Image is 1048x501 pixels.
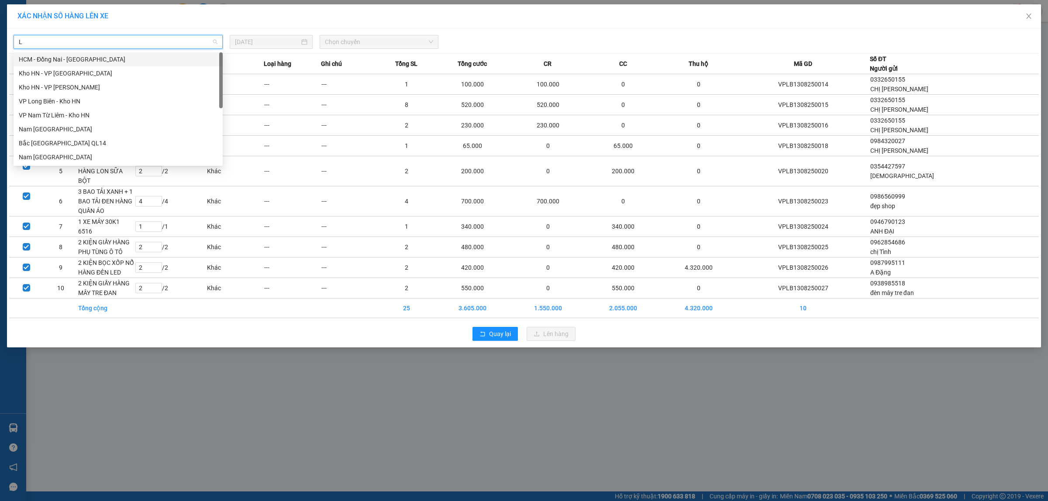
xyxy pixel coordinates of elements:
[870,259,905,266] span: 0987995111
[510,115,586,136] td: 230.000
[43,278,77,299] td: 10
[586,216,661,237] td: 340.000
[378,216,435,237] td: 1
[264,237,321,257] td: ---
[661,278,737,299] td: 0
[736,95,870,115] td: VPLB1308250015
[14,52,223,66] div: HCM - Đồng Nai - Lâm Đồng
[207,136,264,156] td: Khác
[479,331,486,338] span: rollback
[14,94,223,108] div: VP Long Biên - Kho HN
[661,95,737,115] td: 0
[3,19,66,34] span: [PHONE_NUMBER]
[435,136,510,156] td: 65.000
[510,186,586,216] td: 700.000
[736,74,870,95] td: VPLB1308250014
[78,216,135,237] td: 1 XE MÁY 30K1 6516
[378,115,435,136] td: 2
[207,216,264,237] td: Khác
[207,74,264,95] td: Khác
[321,136,378,156] td: ---
[586,136,661,156] td: 65.000
[586,95,661,115] td: 0
[661,74,737,95] td: 0
[870,54,898,73] div: Số ĐT Người gửi
[870,228,894,235] span: ANH ĐẠI
[544,59,552,69] span: CR
[510,156,586,186] td: 0
[14,122,223,136] div: Nam Trung Bắc QL14
[395,59,417,69] span: Tổng SL
[19,152,217,162] div: Nam [GEOGRAPHIC_DATA]
[264,74,321,95] td: ---
[870,193,905,200] span: 0986560999
[264,136,321,156] td: ---
[736,136,870,156] td: VPLB1308250018
[736,156,870,186] td: VPLB1308250020
[510,74,586,95] td: 100.000
[586,74,661,95] td: 0
[14,108,223,122] div: VP Nam Từ Liêm - Kho HN
[870,163,905,170] span: 0354427597
[1017,4,1041,29] button: Close
[870,289,914,296] span: đèn mây tre đan
[736,115,870,136] td: VPLB1308250016
[870,106,928,113] span: CHỊ [PERSON_NAME]
[661,156,737,186] td: 0
[458,59,487,69] span: Tổng cước
[378,186,435,216] td: 4
[661,237,737,257] td: 0
[1025,13,1032,20] span: close
[135,257,207,278] td: / 2
[661,186,737,216] td: 0
[321,216,378,237] td: ---
[3,47,133,58] span: Mã đơn: VPLB1308250027
[510,257,586,278] td: 0
[321,115,378,136] td: ---
[325,35,434,48] span: Chọn chuyến
[321,257,378,278] td: ---
[510,95,586,115] td: 520.000
[76,19,160,34] span: CÔNG TY TNHH CHUYỂN PHÁT NHANH BẢO AN
[736,257,870,278] td: VPLB1308250026
[207,186,264,216] td: Khác
[510,136,586,156] td: 0
[14,150,223,164] div: Nam Trung Bắc QL1A
[586,257,661,278] td: 420.000
[235,37,300,47] input: 13/08/2025
[378,278,435,299] td: 2
[586,186,661,216] td: 0
[870,127,928,134] span: CHỊ [PERSON_NAME]
[19,138,217,148] div: Bắc [GEOGRAPHIC_DATA] QL14
[736,278,870,299] td: VPLB1308250027
[870,239,905,246] span: 0962854686
[510,237,586,257] td: 0
[527,327,576,341] button: uploadLên hàng
[586,156,661,186] td: 200.000
[321,59,342,69] span: Ghi chú
[378,74,435,95] td: 1
[661,115,737,136] td: 0
[378,237,435,257] td: 2
[321,237,378,257] td: ---
[378,257,435,278] td: 2
[43,237,77,257] td: 8
[321,186,378,216] td: ---
[264,59,291,69] span: Loại hàng
[378,156,435,186] td: 2
[17,12,108,20] span: XÁC NHẬN SỐ HÀNG LÊN XE
[14,80,223,94] div: Kho HN - VP Nam Từ Liêm
[435,257,510,278] td: 420.000
[736,216,870,237] td: VPLB1308250024
[207,115,264,136] td: Khác
[378,136,435,156] td: 1
[264,278,321,299] td: ---
[435,156,510,186] td: 200.000
[870,86,928,93] span: CHỊ [PERSON_NAME]
[870,218,905,225] span: 0946790123
[19,55,217,64] div: HCM - Đồng Nai - [GEOGRAPHIC_DATA]
[661,257,737,278] td: 4.320.000
[661,299,737,318] td: 4.320.000
[321,156,378,186] td: ---
[264,186,321,216] td: ---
